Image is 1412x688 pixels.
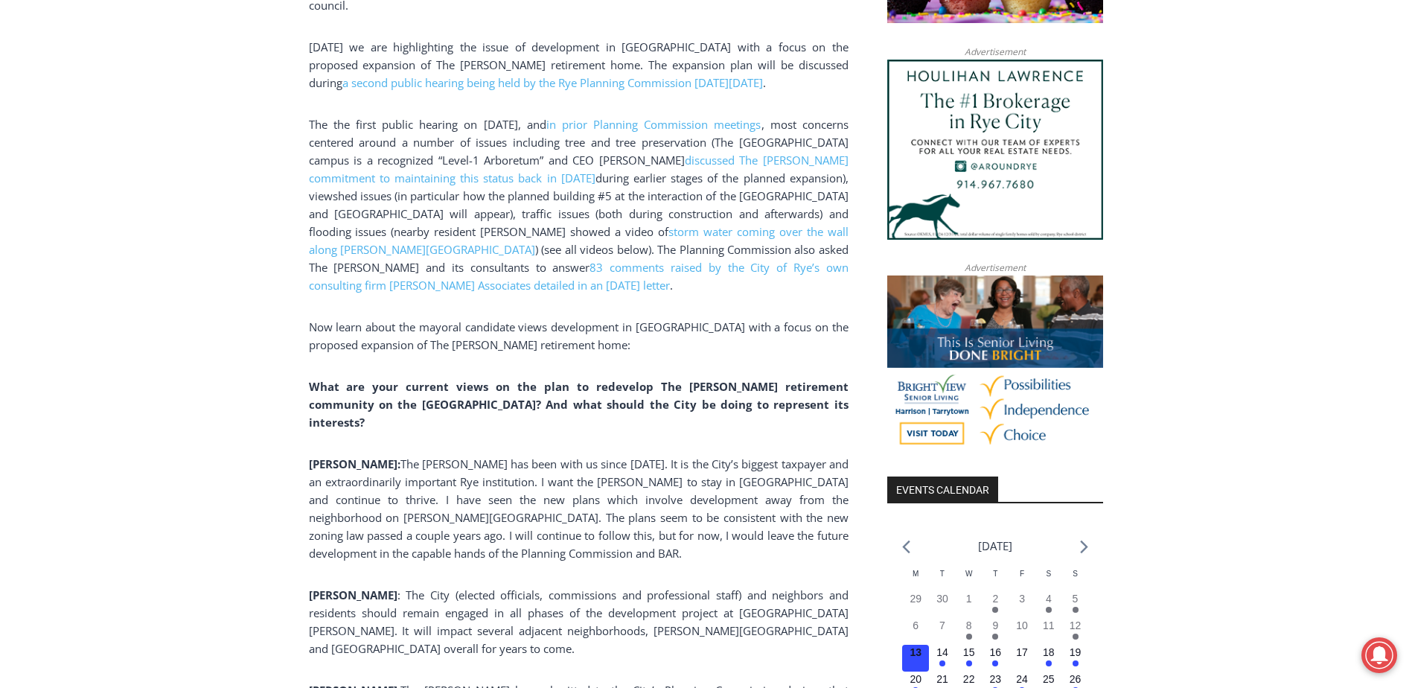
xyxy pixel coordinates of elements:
a: Previous month [902,540,910,554]
div: Saturday [1035,568,1062,591]
button: 29 [902,591,929,618]
button: 3 [1009,591,1035,618]
time: 3 [1019,593,1025,605]
span: The the first public hearing on [DATE], and [309,117,546,132]
time: 1 [966,593,972,605]
div: Wednesday [956,568,983,591]
time: 6 [913,619,919,631]
time: 16 [990,646,1002,658]
button: 5 Has events [1062,591,1089,618]
button: 30 [929,591,956,618]
em: Has events [992,660,998,666]
button: 2 Has events [983,591,1009,618]
div: Thursday [983,568,1009,591]
img: Houlihan Lawrence The #1 Brokerage in Rye City [887,60,1103,240]
div: "The first chef I interviewed talked about coming to [GEOGRAPHIC_DATA] from [GEOGRAPHIC_DATA] in ... [376,1,703,144]
em: Has events [1046,607,1052,613]
time: 20 [910,673,921,685]
b: [PERSON_NAME]: [309,456,400,471]
button: 12 Has events [1062,618,1089,645]
b: [PERSON_NAME] [309,587,397,602]
button: 13 [902,645,929,672]
a: Intern @ [DOMAIN_NAME] [358,144,721,185]
button: 4 Has events [1035,591,1062,618]
span: . [670,278,673,293]
a: Next month [1080,540,1088,554]
button: 18 Has events [1035,645,1062,672]
span: Advertisement [950,261,1041,275]
time: 10 [1016,619,1028,631]
button: 8 Has events [956,618,983,645]
time: 8 [966,619,972,631]
time: 19 [1070,646,1082,658]
span: S [1046,570,1051,578]
button: 10 [1009,618,1035,645]
span: Advertisement [950,45,1041,59]
div: Tuesday [929,568,956,591]
button: 7 [929,618,956,645]
a: a second public hearing being held by the Rye Planning Commission [DATE][DATE] [342,75,763,90]
em: Has events [966,660,972,666]
em: Has events [966,634,972,640]
time: 25 [1043,673,1055,685]
time: 2 [992,593,998,605]
button: 16 Has events [983,645,1009,672]
em: Has events [1073,660,1079,666]
time: 18 [1043,646,1055,658]
span: T [940,570,945,578]
button: 9 Has events [983,618,1009,645]
time: 7 [939,619,945,631]
span: Intern @ [DOMAIN_NAME] [389,148,690,182]
em: Has events [939,660,945,666]
time: 21 [936,673,948,685]
span: , most concerns centered around a number of issues including tree and tree preservation (The [GEO... [309,117,849,168]
time: 22 [963,673,975,685]
time: 24 [1016,673,1028,685]
time: 29 [910,593,921,605]
button: 1 [956,591,983,618]
time: 26 [1070,673,1082,685]
button: 19 Has events [1062,645,1089,672]
time: 14 [936,646,948,658]
li: [DATE] [978,536,1012,556]
h2: Events Calendar [887,477,998,502]
span: The [PERSON_NAME] has been with us since [DATE]. It is the City’s biggest taxpayer and an extraor... [309,456,849,561]
span: M [913,570,919,578]
time: 11 [1043,619,1055,631]
time: 30 [936,593,948,605]
time: 12 [1070,619,1082,631]
time: 4 [1046,593,1052,605]
time: 5 [1073,593,1079,605]
em: Has events [1046,660,1052,666]
button: 14 Has events [929,645,956,672]
time: 17 [1016,646,1028,658]
em: Has events [1073,607,1079,613]
time: 13 [910,646,921,658]
span: T [993,570,997,578]
div: Friday [1009,568,1035,591]
time: 9 [992,619,998,631]
em: Has events [992,607,998,613]
span: S [1073,570,1078,578]
span: F [1020,570,1024,578]
span: . [763,75,766,90]
button: 17 [1009,645,1035,672]
div: Monday [902,568,929,591]
time: 15 [963,646,975,658]
span: Now learn about the mayoral candidate views development in [GEOGRAPHIC_DATA] with a focus on the ... [309,319,849,352]
b: What are your current views on the plan to redevelop The [PERSON_NAME] retirement community on th... [309,379,849,430]
a: in prior Planning Commission meetings [546,117,761,132]
span: [DATE] we are highlighting the issue of development in [GEOGRAPHIC_DATA] with a focus on the prop... [309,39,849,90]
div: Sunday [1062,568,1089,591]
img: Brightview Senior Living [887,275,1103,456]
button: 6 [902,618,929,645]
span: W [965,570,972,578]
span: : The City (elected officials, commissions and professional staff) and neighbors and residents sh... [309,587,849,656]
em: Has events [992,634,998,640]
time: 23 [990,673,1002,685]
em: Has events [1073,634,1079,640]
